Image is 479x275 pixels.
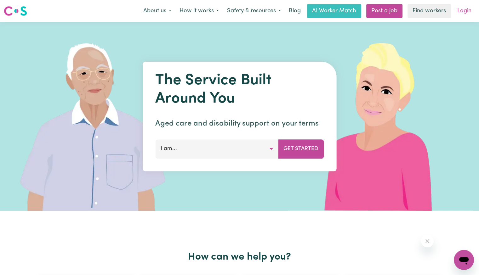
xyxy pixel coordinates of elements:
[454,250,474,270] iframe: Button to launch messaging window
[155,72,324,108] h1: The Service Built Around You
[223,4,285,18] button: Safety & resources
[155,139,278,158] button: I am...
[4,4,38,9] span: Need any help?
[408,4,451,18] a: Find workers
[4,4,27,18] a: Careseekers logo
[453,4,475,18] a: Login
[155,118,324,129] p: Aged care and disability support on your terms
[139,4,175,18] button: About us
[421,235,434,247] iframe: Close message
[285,4,305,18] a: Blog
[366,4,402,18] a: Post a job
[175,4,223,18] button: How it works
[307,4,361,18] a: AI Worker Match
[4,5,27,17] img: Careseekers logo
[278,139,324,158] button: Get Started
[36,251,444,263] h2: How can we help you?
